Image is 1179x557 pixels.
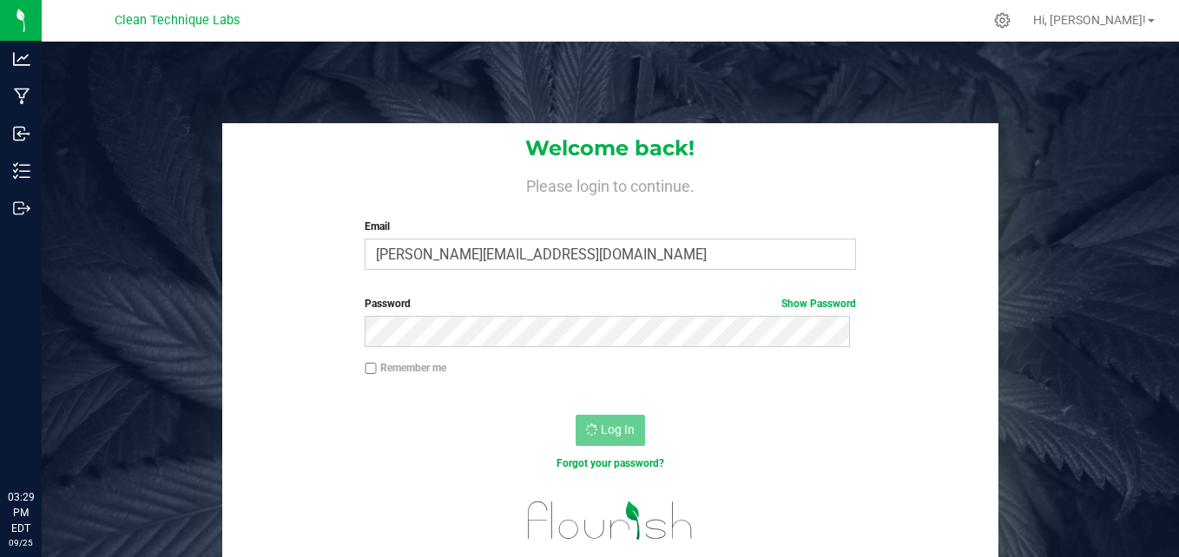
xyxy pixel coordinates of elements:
[13,88,30,105] inline-svg: Manufacturing
[365,360,446,376] label: Remember me
[13,200,30,217] inline-svg: Outbound
[1033,13,1146,27] span: Hi, [PERSON_NAME]!
[222,174,998,194] h4: Please login to continue.
[13,50,30,68] inline-svg: Analytics
[8,536,34,549] p: 09/25
[13,162,30,180] inline-svg: Inventory
[222,137,998,160] h1: Welcome back!
[13,125,30,142] inline-svg: Inbound
[576,415,645,446] button: Log In
[365,219,856,234] label: Email
[991,12,1013,29] div: Manage settings
[365,298,411,310] span: Password
[115,13,240,28] span: Clean Technique Labs
[781,298,856,310] a: Show Password
[8,489,34,536] p: 03:29 PM EDT
[557,457,664,469] a: Forgot your password?
[601,423,635,436] span: Log In
[513,489,707,552] img: flourish_logo.svg
[365,363,377,375] input: Remember me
